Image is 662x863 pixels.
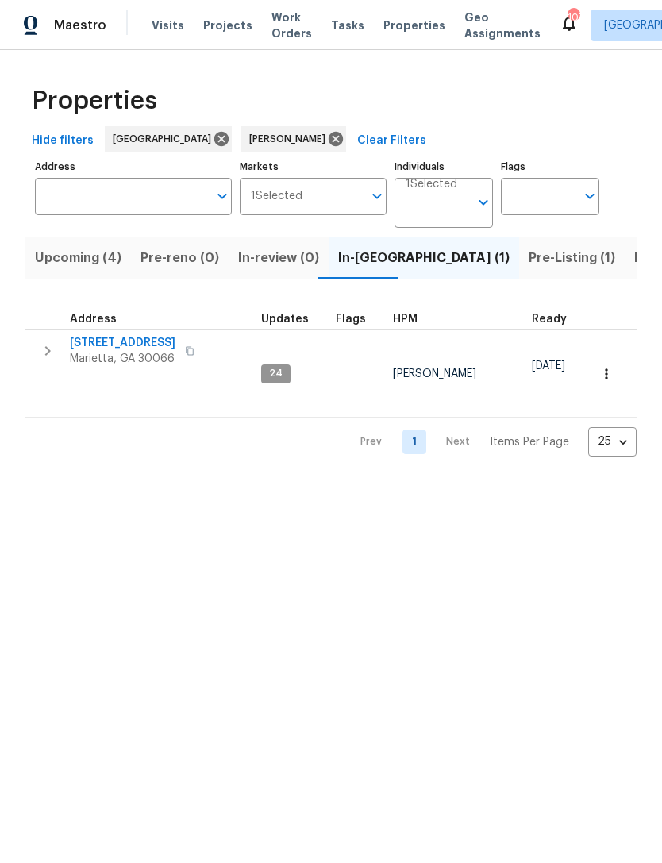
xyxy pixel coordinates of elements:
[70,335,175,351] span: [STREET_ADDRESS]
[532,314,567,325] span: Ready
[113,131,217,147] span: [GEOGRAPHIC_DATA]
[406,178,457,191] span: 1 Selected
[211,185,233,207] button: Open
[54,17,106,33] span: Maestro
[32,131,94,151] span: Hide filters
[501,162,599,171] label: Flags
[588,421,637,462] div: 25
[238,247,319,269] span: In-review (0)
[140,247,219,269] span: Pre-reno (0)
[338,247,510,269] span: In-[GEOGRAPHIC_DATA] (1)
[70,314,117,325] span: Address
[203,17,252,33] span: Projects
[152,17,184,33] span: Visits
[249,131,332,147] span: [PERSON_NAME]
[393,314,418,325] span: HPM
[402,430,426,454] a: Goto page 1
[490,434,569,450] p: Items Per Page
[532,314,581,325] div: Earliest renovation start date (first business day after COE or Checkout)
[393,368,476,379] span: [PERSON_NAME]
[383,17,445,33] span: Properties
[240,162,387,171] label: Markets
[472,191,495,214] button: Open
[357,131,426,151] span: Clear Filters
[241,126,346,152] div: [PERSON_NAME]
[25,126,100,156] button: Hide filters
[568,10,579,25] div: 107
[271,10,312,41] span: Work Orders
[35,162,232,171] label: Address
[263,367,289,380] span: 24
[251,190,302,203] span: 1 Selected
[336,314,366,325] span: Flags
[395,162,493,171] label: Individuals
[261,314,309,325] span: Updates
[366,185,388,207] button: Open
[345,427,637,457] nav: Pagination Navigation
[70,351,175,367] span: Marietta, GA 30066
[331,20,364,31] span: Tasks
[464,10,541,41] span: Geo Assignments
[351,126,433,156] button: Clear Filters
[529,247,615,269] span: Pre-Listing (1)
[32,93,157,109] span: Properties
[532,360,565,372] span: [DATE]
[105,126,232,152] div: [GEOGRAPHIC_DATA]
[35,247,121,269] span: Upcoming (4)
[579,185,601,207] button: Open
